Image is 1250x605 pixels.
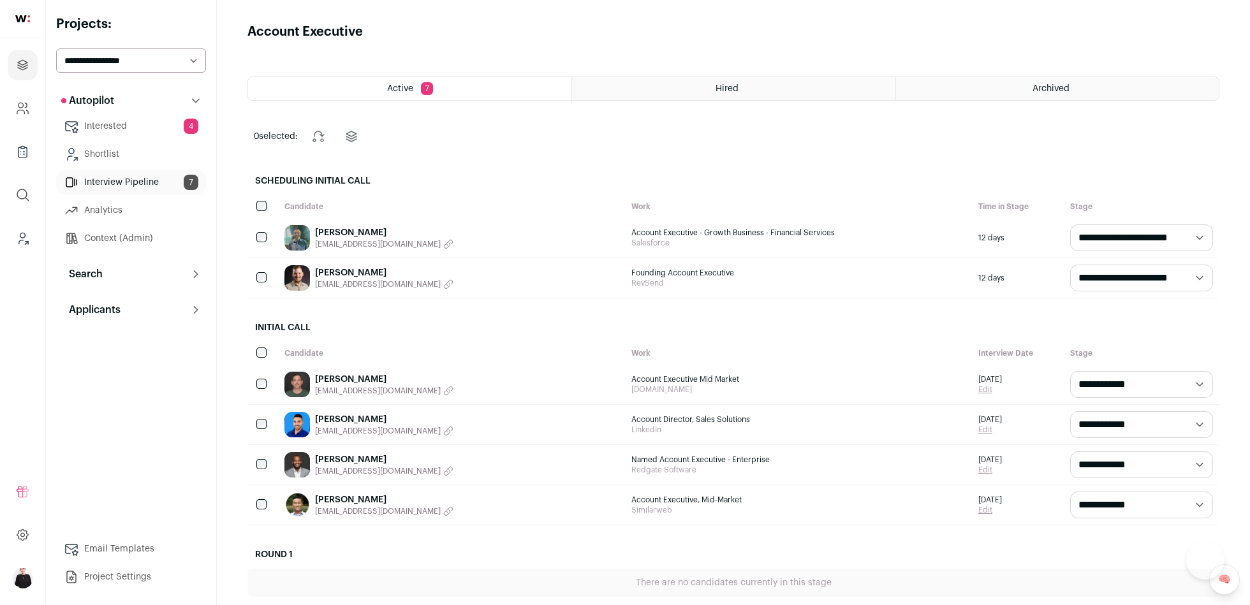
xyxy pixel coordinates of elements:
[315,279,453,289] button: [EMAIL_ADDRESS][DOMAIN_NAME]
[278,195,625,218] div: Candidate
[315,226,453,239] a: [PERSON_NAME]
[631,495,966,505] span: Account Executive, Mid-Market
[315,506,441,516] span: [EMAIL_ADDRESS][DOMAIN_NAME]
[972,342,1064,365] div: Interview Date
[631,465,966,475] span: Redgate Software
[972,258,1064,298] div: 12 days
[631,425,966,435] span: LinkedIn
[631,268,966,278] span: Founding Account Executive
[8,50,38,80] a: Projects
[15,15,30,22] img: wellfound-shorthand-0d5821cbd27db2630d0214b213865d53afaa358527fdda9d0ea32b1df1b89c2c.svg
[978,414,1002,425] span: [DATE]
[572,77,895,100] a: Hired
[315,426,453,436] button: [EMAIL_ADDRESS][DOMAIN_NAME]
[315,386,453,396] button: [EMAIL_ADDRESS][DOMAIN_NAME]
[978,495,1002,505] span: [DATE]
[978,505,1002,515] a: Edit
[247,569,1219,597] div: There are no candidates currently in this stage
[284,412,310,437] img: 9db122661896605d1a7a58ca6d5fc2086760fd0a5e752e0a615bf0ee6dfb122f.jpg
[247,23,363,41] h1: Account Executive
[284,492,310,518] img: d1f0e5b568cd8c026f72c0a758ddc134ab4b27036ef1c985d5f9dffc195d42a4
[184,175,198,190] span: 7
[315,386,441,396] span: [EMAIL_ADDRESS][DOMAIN_NAME]
[303,121,334,152] button: Change stage
[978,384,1002,395] a: Edit
[315,413,453,426] a: [PERSON_NAME]
[56,142,206,167] a: Shortlist
[972,195,1064,218] div: Time in Stage
[972,218,1064,258] div: 12 days
[1209,564,1240,595] a: 🧠
[1064,195,1219,218] div: Stage
[56,170,206,195] a: Interview Pipeline7
[254,130,298,143] span: selected:
[8,136,38,167] a: Company Lists
[978,465,1002,475] a: Edit
[315,426,441,436] span: [EMAIL_ADDRESS][DOMAIN_NAME]
[254,132,259,141] span: 0
[247,314,1219,342] h2: Initial Call
[1033,84,1070,93] span: Archived
[625,342,972,365] div: Work
[896,77,1219,100] a: Archived
[978,455,1002,465] span: [DATE]
[716,84,739,93] span: Hired
[56,88,206,113] button: Autopilot
[61,302,121,317] p: Applicants
[61,266,103,282] p: Search
[247,167,1219,195] h2: Scheduling Initial Call
[184,119,198,134] span: 4
[284,372,310,397] img: b6ba6008c29048fc36024c38ecff6fb62dc33b8c1c000e0a00222c7ac87b1c34.jpg
[284,265,310,291] img: b7aa501eb46fac76632ac2a69fc1aad7f234d4bd9e7eb28650d9158dd9a04b5c.jpg
[315,466,453,476] button: [EMAIL_ADDRESS][DOMAIN_NAME]
[625,195,972,218] div: Work
[631,278,966,288] span: RevSend
[61,93,114,108] p: Autopilot
[978,374,1002,384] span: [DATE]
[315,466,441,476] span: [EMAIL_ADDRESS][DOMAIN_NAME]
[631,455,966,465] span: Named Account Executive - Enterprise
[315,453,453,466] a: [PERSON_NAME]
[56,226,206,251] a: Context (Admin)
[978,425,1002,435] a: Edit
[315,373,453,386] a: [PERSON_NAME]
[56,261,206,287] button: Search
[631,238,966,248] span: Salesforce
[56,198,206,223] a: Analytics
[278,342,625,365] div: Candidate
[13,568,33,588] button: Open dropdown
[631,505,966,515] span: Similarweb
[56,15,206,33] h2: Projects:
[8,93,38,124] a: Company and ATS Settings
[631,414,966,425] span: Account Director, Sales Solutions
[421,82,433,95] span: 7
[284,452,310,477] img: 178677ce4f36aae8def82ddb3f5588c8b6b81d7324c028eb8fbfe21af3efbaae.jpg
[315,506,453,516] button: [EMAIL_ADDRESS][DOMAIN_NAME]
[631,228,966,238] span: Account Executive - Growth Business - Financial Services
[56,536,206,562] a: Email Templates
[631,384,966,395] span: [DOMAIN_NAME]
[1064,342,1219,365] div: Stage
[315,279,441,289] span: [EMAIL_ADDRESS][DOMAIN_NAME]
[56,564,206,590] a: Project Settings
[315,493,453,506] a: [PERSON_NAME]
[247,541,1219,569] h2: Round 1
[631,374,966,384] span: Account Executive Mid Market
[56,113,206,139] a: Interested4
[13,568,33,588] img: 9240684-medium_jpg
[8,223,38,254] a: Leads (Backoffice)
[284,225,310,251] img: 8364d64e785746d10ee1e833c25da1b17e59d6458244d1ffe7f302cf62c9b882.jpg
[315,239,453,249] button: [EMAIL_ADDRESS][DOMAIN_NAME]
[315,266,453,279] a: [PERSON_NAME]
[56,297,206,323] button: Applicants
[387,84,413,93] span: Active
[1186,541,1224,579] iframe: Help Scout Beacon - Open
[315,239,441,249] span: [EMAIL_ADDRESS][DOMAIN_NAME]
